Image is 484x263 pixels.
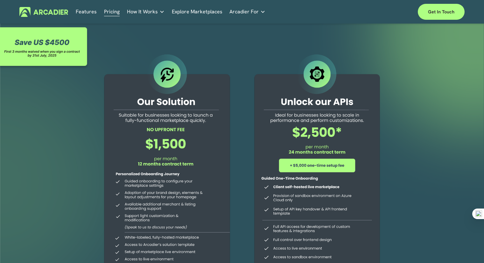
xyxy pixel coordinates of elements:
[418,4,465,20] a: Get in touch
[76,7,97,17] a: Features
[172,7,222,17] a: Explore Marketplaces
[127,7,165,17] a: folder dropdown
[475,210,482,217] img: one_i.png
[104,7,120,17] a: Pricing
[229,7,265,17] a: folder dropdown
[229,7,259,16] span: Arcadier For
[19,7,68,17] img: Arcadier
[127,7,158,16] span: How It Works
